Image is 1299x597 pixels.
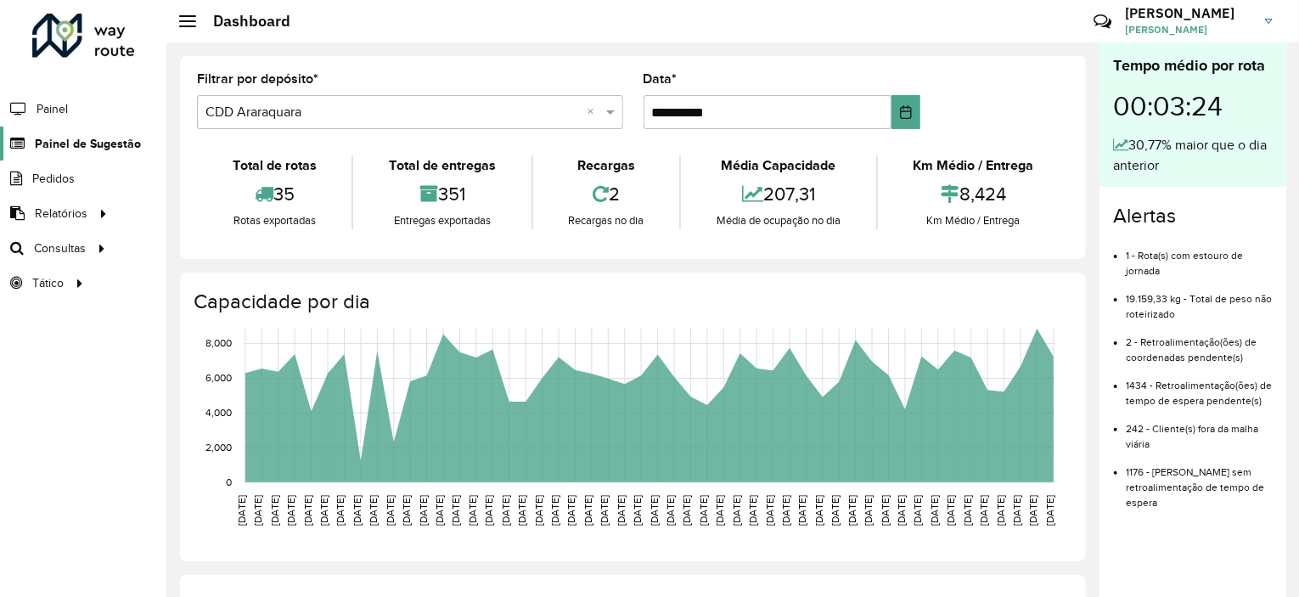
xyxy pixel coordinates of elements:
li: 1434 - Retroalimentação(ões) de tempo de espera pendente(s) [1126,365,1273,408]
div: Tempo médio por rota [1113,54,1273,77]
div: Recargas no dia [537,212,675,229]
text: [DATE] [846,495,858,526]
text: [DATE] [731,495,742,526]
div: Rotas exportadas [201,212,347,229]
text: [DATE] [418,495,429,526]
div: Total de rotas [201,155,347,176]
text: [DATE] [318,495,329,526]
label: Data [644,69,678,89]
text: [DATE] [978,495,989,526]
div: 2 [537,176,675,212]
text: [DATE] [351,495,363,526]
text: [DATE] [929,495,940,526]
text: 4,000 [205,408,232,419]
text: [DATE] [880,495,891,526]
text: [DATE] [995,495,1006,526]
div: Recargas [537,155,675,176]
text: [DATE] [599,495,610,526]
h3: [PERSON_NAME] [1125,5,1252,21]
text: [DATE] [368,495,379,526]
text: [DATE] [1011,495,1022,526]
text: [DATE] [698,495,709,526]
span: Painel [37,100,68,118]
text: [DATE] [335,495,346,526]
h2: Dashboard [196,12,290,31]
span: Clear all [588,102,602,122]
li: 1176 - [PERSON_NAME] sem retroalimentação de tempo de espera [1126,452,1273,510]
li: 19.159,33 kg - Total de peso não roteirizado [1126,279,1273,322]
text: 8,000 [205,338,232,349]
text: [DATE] [1028,495,1039,526]
text: 0 [226,476,232,487]
span: [PERSON_NAME] [1125,22,1252,37]
text: [DATE] [483,495,494,526]
text: [DATE] [682,495,693,526]
text: 2,000 [205,442,232,453]
span: Tático [32,274,64,292]
text: [DATE] [913,495,924,526]
text: [DATE] [780,495,791,526]
div: 351 [357,176,526,212]
div: 207,31 [685,176,871,212]
span: Pedidos [32,170,75,188]
li: 1 - Rota(s) com estouro de jornada [1126,235,1273,279]
text: [DATE] [829,495,841,526]
text: [DATE] [896,495,907,526]
div: Média Capacidade [685,155,871,176]
span: Relatórios [35,205,87,222]
li: 2 - Retroalimentação(ões) de coordenadas pendente(s) [1126,322,1273,365]
span: Consultas [34,239,86,257]
text: [DATE] [401,495,412,526]
text: [DATE] [797,495,808,526]
div: Média de ocupação no dia [685,212,871,229]
text: 6,000 [205,373,232,384]
text: [DATE] [285,495,296,526]
text: [DATE] [252,495,263,526]
button: Choose Date [891,95,920,129]
div: Total de entregas [357,155,526,176]
text: [DATE] [236,495,247,526]
div: 8,424 [882,176,1065,212]
li: 242 - Cliente(s) fora da malha viária [1126,408,1273,452]
text: [DATE] [434,495,445,526]
text: [DATE] [714,495,725,526]
text: [DATE] [516,495,527,526]
text: [DATE] [1044,495,1055,526]
text: [DATE] [649,495,660,526]
a: Contato Rápido [1084,3,1121,40]
div: 30,77% maior que o dia anterior [1113,135,1273,176]
div: Km Médio / Entrega [882,155,1065,176]
text: [DATE] [616,495,627,526]
text: [DATE] [665,495,676,526]
text: [DATE] [566,495,577,526]
text: [DATE] [269,495,280,526]
h4: Alertas [1113,204,1273,228]
text: [DATE] [302,495,313,526]
label: Filtrar por depósito [197,69,318,89]
div: 00:03:24 [1113,77,1273,135]
text: [DATE] [451,495,462,526]
div: Entregas exportadas [357,212,526,229]
text: [DATE] [747,495,758,526]
text: [DATE] [945,495,956,526]
text: [DATE] [962,495,973,526]
text: [DATE] [863,495,874,526]
text: [DATE] [582,495,593,526]
text: [DATE] [764,495,775,526]
text: [DATE] [467,495,478,526]
div: Km Médio / Entrega [882,212,1065,229]
div: 35 [201,176,347,212]
h4: Capacidade por dia [194,290,1069,314]
text: [DATE] [549,495,560,526]
text: [DATE] [813,495,824,526]
text: [DATE] [385,495,396,526]
span: Painel de Sugestão [35,135,141,153]
text: [DATE] [533,495,544,526]
text: [DATE] [632,495,643,526]
text: [DATE] [500,495,511,526]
